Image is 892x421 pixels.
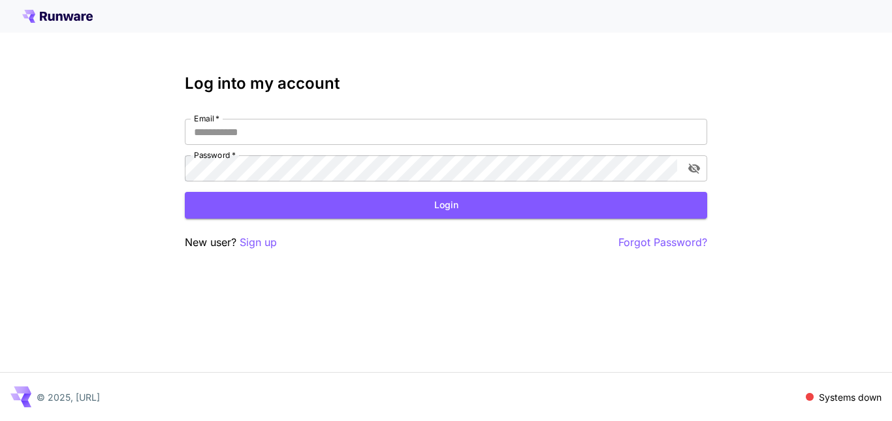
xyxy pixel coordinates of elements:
button: Sign up [240,234,277,251]
button: Login [185,192,707,219]
button: Forgot Password? [618,234,707,251]
p: New user? [185,234,277,251]
h3: Log into my account [185,74,707,93]
label: Password [194,149,236,161]
label: Email [194,113,219,124]
p: Systems down [819,390,882,404]
p: © 2025, [URL] [37,390,100,404]
button: toggle password visibility [682,157,706,180]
